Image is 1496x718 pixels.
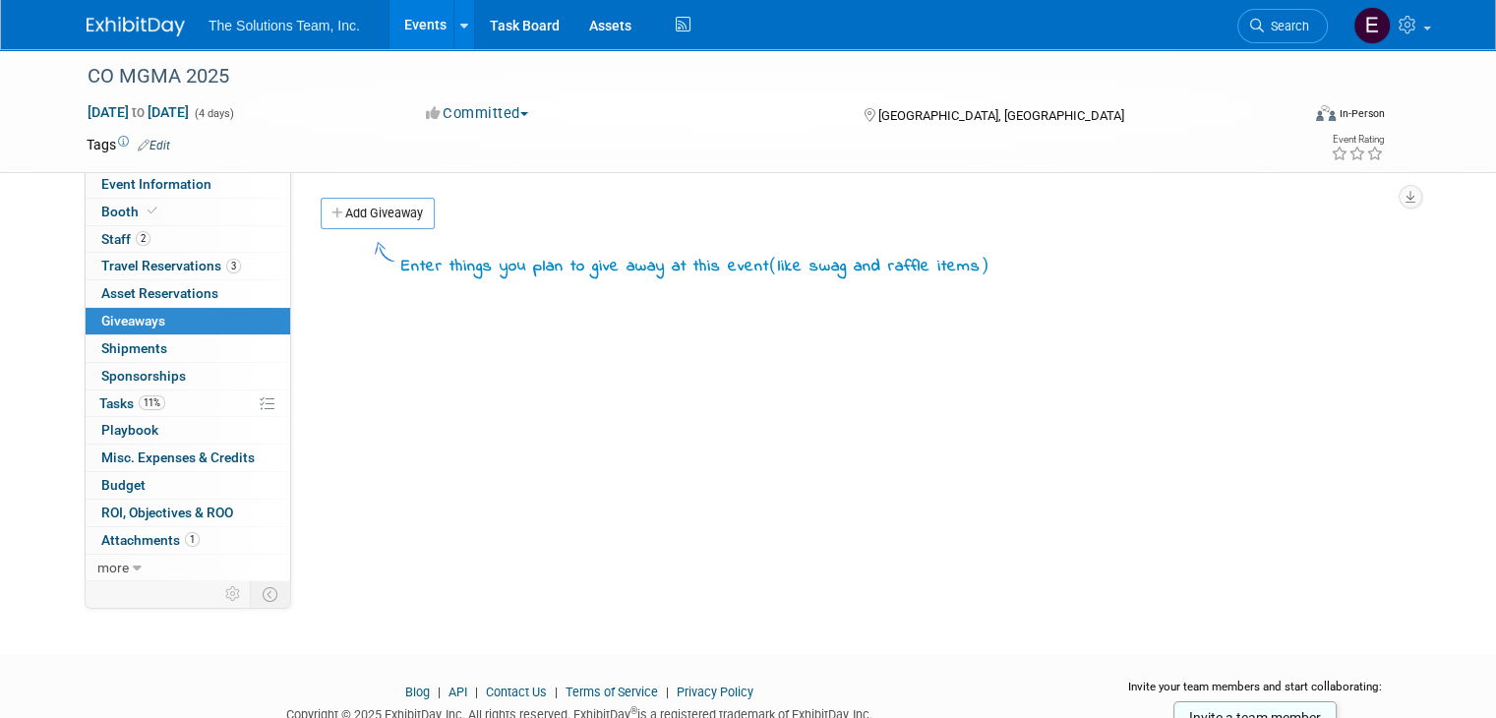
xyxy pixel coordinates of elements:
[419,103,536,124] button: Committed
[101,505,233,520] span: ROI, Objectives & ROO
[87,103,190,121] span: [DATE] [DATE]
[86,417,290,444] a: Playbook
[226,259,241,273] span: 3
[1193,102,1385,132] div: Event Format
[101,258,241,273] span: Travel Reservations
[86,363,290,389] a: Sponsorships
[566,685,658,699] a: Terms of Service
[81,59,1275,94] div: CO MGMA 2025
[148,206,157,216] i: Booth reservation complete
[86,500,290,526] a: ROI, Objectives & ROO
[99,395,165,411] span: Tasks
[86,445,290,471] a: Misc. Expenses & Credits
[630,705,637,716] sup: ®
[101,176,211,192] span: Event Information
[101,368,186,384] span: Sponsorships
[216,581,251,607] td: Personalize Event Tab Strip
[1353,7,1391,44] img: Eli Gooden
[209,18,360,33] span: The Solutions Team, Inc.
[129,104,148,120] span: to
[1331,135,1384,145] div: Event Rating
[470,685,483,699] span: |
[86,171,290,198] a: Event Information
[1237,9,1328,43] a: Search
[87,17,185,36] img: ExhibitDay
[769,255,778,274] span: (
[101,422,158,438] span: Playbook
[405,685,430,699] a: Blog
[1316,105,1336,121] img: Format-Inperson.png
[193,107,234,120] span: (4 days)
[86,226,290,253] a: Staff2
[878,108,1124,123] span: [GEOGRAPHIC_DATA], [GEOGRAPHIC_DATA]
[101,313,165,329] span: Giveaways
[86,527,290,554] a: Attachments1
[101,532,200,548] span: Attachments
[86,335,290,362] a: Shipments
[677,685,753,699] a: Privacy Policy
[321,198,435,229] a: Add Giveaway
[86,555,290,581] a: more
[1339,106,1385,121] div: In-Person
[661,685,674,699] span: |
[86,472,290,499] a: Budget
[449,685,467,699] a: API
[86,199,290,225] a: Booth
[139,395,165,410] span: 11%
[101,340,167,356] span: Shipments
[86,308,290,334] a: Giveaways
[185,532,200,547] span: 1
[86,253,290,279] a: Travel Reservations3
[87,135,170,154] td: Tags
[97,560,129,575] span: more
[101,477,146,493] span: Budget
[86,280,290,307] a: Asset Reservations
[401,253,989,279] div: Enter things you plan to give away at this event like swag and raffle items
[1264,19,1309,33] span: Search
[138,139,170,152] a: Edit
[981,255,989,274] span: )
[486,685,547,699] a: Contact Us
[433,685,446,699] span: |
[101,285,218,301] span: Asset Reservations
[1101,679,1409,708] div: Invite your team members and start collaborating:
[550,685,563,699] span: |
[86,390,290,417] a: Tasks11%
[101,204,161,219] span: Booth
[136,231,150,246] span: 2
[101,231,150,247] span: Staff
[101,449,255,465] span: Misc. Expenses & Credits
[251,581,291,607] td: Toggle Event Tabs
